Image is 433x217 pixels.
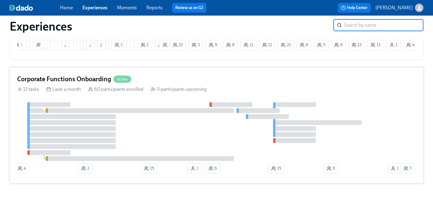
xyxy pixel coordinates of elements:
[271,165,281,171] span: 15
[223,40,238,50] button: 8
[391,165,398,171] span: 1
[209,165,217,171] span: 6
[60,5,73,10] a: Home
[54,40,71,50] button: 15
[278,40,294,50] button: 23
[81,165,89,171] span: 2
[105,40,120,50] button: 7
[105,42,113,48] span: 7
[130,42,138,48] span: 8
[352,42,362,48] span: 13
[88,86,143,93] div: 60 participants enrolled
[50,40,67,50] button: 22
[209,42,217,48] span: 9
[367,40,384,50] button: 13
[134,40,149,50] button: 4
[268,163,284,174] button: 15
[226,42,235,48] span: 8
[141,42,149,48] span: 8
[61,42,71,48] span: 13
[50,42,60,48] span: 24
[115,42,125,48] span: 18
[113,77,131,82] span: Active
[403,40,418,50] button: 4
[44,42,52,48] span: 5
[386,40,401,50] button: 1
[191,165,198,171] span: 1
[400,163,415,174] button: 7
[170,40,186,50] button: 23
[10,5,60,11] a: dado
[83,5,107,10] a: Experiences
[158,42,168,48] span: 14
[69,40,84,50] button: 3
[69,42,77,48] span: 3
[296,40,311,50] button: 8
[108,40,124,50] button: 11
[314,40,329,50] button: 5
[10,5,33,11] img: dado
[331,40,346,50] button: 6
[97,40,114,50] button: 19
[173,42,183,48] span: 23
[22,40,37,50] button: 9
[100,42,110,48] span: 19
[187,163,202,174] button: 1
[73,40,88,50] button: 5
[46,86,81,93] div: Lasts a month
[244,42,253,48] span: 11
[146,5,163,10] a: Reports
[58,40,74,50] button: 13
[144,165,154,171] span: 15
[117,5,137,10] a: Moments
[323,163,338,174] button: 9
[259,40,275,50] button: 12
[404,165,411,171] span: 7
[15,42,23,48] span: 1
[65,42,74,48] span: 13
[334,42,343,48] span: 6
[47,40,63,50] button: 24
[36,42,45,48] span: 8
[111,40,128,50] button: 18
[41,40,55,50] button: 5
[66,40,80,50] button: 3
[44,40,59,50] button: 4
[80,40,95,50] button: 3
[77,40,91,50] button: 7
[33,42,41,48] span: 6
[406,42,414,48] span: 4
[83,40,98,50] button: 8
[281,42,291,48] span: 23
[61,40,78,50] button: 13
[175,5,203,11] a: Review us on G2
[10,19,72,34] h1: Experiences
[240,40,257,50] button: 11
[375,4,423,12] button: [PERSON_NAME]
[188,40,203,50] button: 3
[375,4,413,11] p: [PERSON_NAME]
[149,40,163,50] button: 7
[338,3,371,13] button: Help Center
[26,42,34,48] span: 9
[262,42,272,48] span: 12
[371,42,380,48] span: 13
[317,42,325,48] span: 5
[102,40,116,50] button: 7
[163,42,171,48] span: 3
[57,42,67,48] span: 15
[126,42,135,48] span: 9
[78,163,92,174] button: 2
[206,40,221,50] button: 9
[159,40,174,50] button: 3
[90,42,99,48] span: 27
[389,42,397,48] span: 1
[172,3,206,13] button: Review us on G2
[76,42,84,48] span: 5
[205,163,220,174] button: 6
[29,40,44,50] button: 6
[14,163,29,174] button: 4
[137,40,152,50] button: 8
[17,86,39,93] div: 12 tasks
[134,42,142,48] span: 9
